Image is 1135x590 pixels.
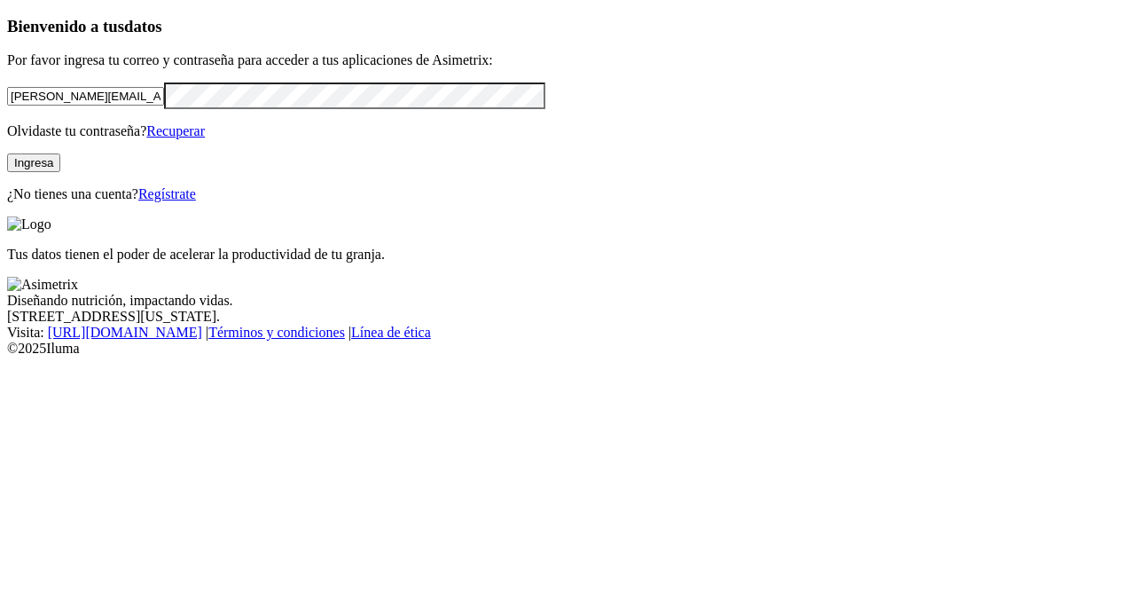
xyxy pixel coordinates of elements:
h3: Bienvenido a tus [7,17,1128,36]
span: datos [124,17,162,35]
div: Visita : | | [7,325,1128,341]
img: Logo [7,216,51,232]
p: Olvidaste tu contraseña? [7,123,1128,139]
div: [STREET_ADDRESS][US_STATE]. [7,309,1128,325]
p: Tus datos tienen el poder de acelerar la productividad de tu granja. [7,247,1128,263]
a: Línea de ética [351,325,431,340]
a: Términos y condiciones [208,325,345,340]
div: Diseñando nutrición, impactando vidas. [7,293,1128,309]
a: Regístrate [138,186,196,201]
input: Tu correo [7,87,164,106]
img: Asimetrix [7,277,78,293]
button: Ingresa [7,153,60,172]
div: © 2025 Iluma [7,341,1128,357]
p: ¿No tienes una cuenta? [7,186,1128,202]
a: [URL][DOMAIN_NAME] [48,325,202,340]
p: Por favor ingresa tu correo y contraseña para acceder a tus aplicaciones de Asimetrix: [7,52,1128,68]
a: Recuperar [146,123,205,138]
